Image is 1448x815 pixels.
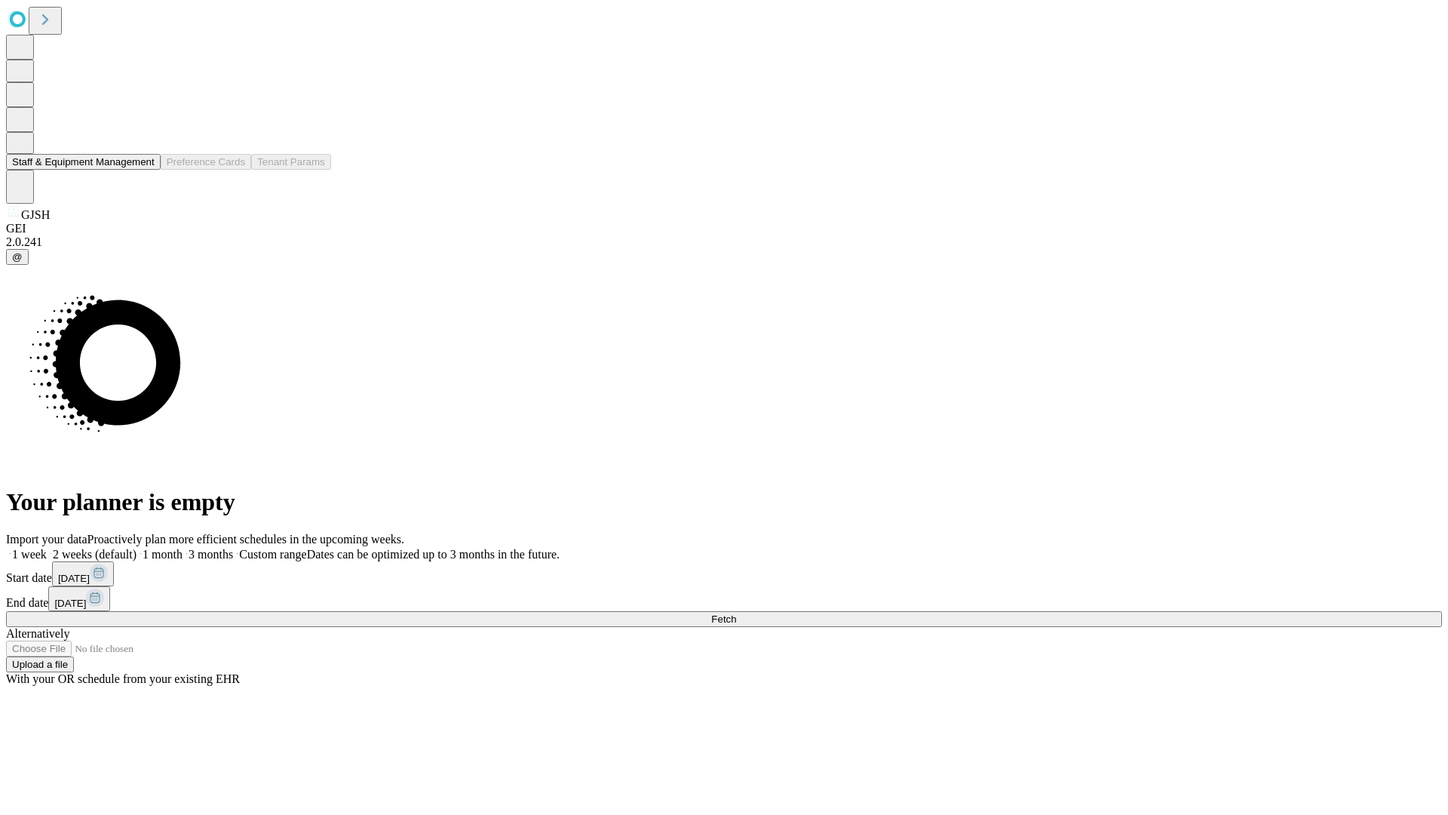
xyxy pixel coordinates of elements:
span: 1 month [143,548,183,561]
span: [DATE] [58,573,90,584]
button: Upload a file [6,657,74,672]
span: Dates can be optimized up to 3 months in the future. [307,548,560,561]
button: Tenant Params [251,154,331,170]
button: [DATE] [52,561,114,586]
span: Fetch [711,614,736,625]
button: Staff & Equipment Management [6,154,161,170]
span: Alternatively [6,627,69,640]
span: 2 weeks (default) [53,548,137,561]
button: @ [6,249,29,265]
button: [DATE] [48,586,110,611]
h1: Your planner is empty [6,488,1442,516]
span: 1 week [12,548,47,561]
span: 3 months [189,548,233,561]
span: [DATE] [54,598,86,609]
div: End date [6,586,1442,611]
button: Fetch [6,611,1442,627]
span: Import your data [6,533,87,546]
span: Custom range [239,548,306,561]
div: GEI [6,222,1442,235]
button: Preference Cards [161,154,251,170]
span: With your OR schedule from your existing EHR [6,672,240,685]
span: GJSH [21,208,50,221]
div: 2.0.241 [6,235,1442,249]
span: @ [12,251,23,263]
div: Start date [6,561,1442,586]
span: Proactively plan more efficient schedules in the upcoming weeks. [87,533,404,546]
